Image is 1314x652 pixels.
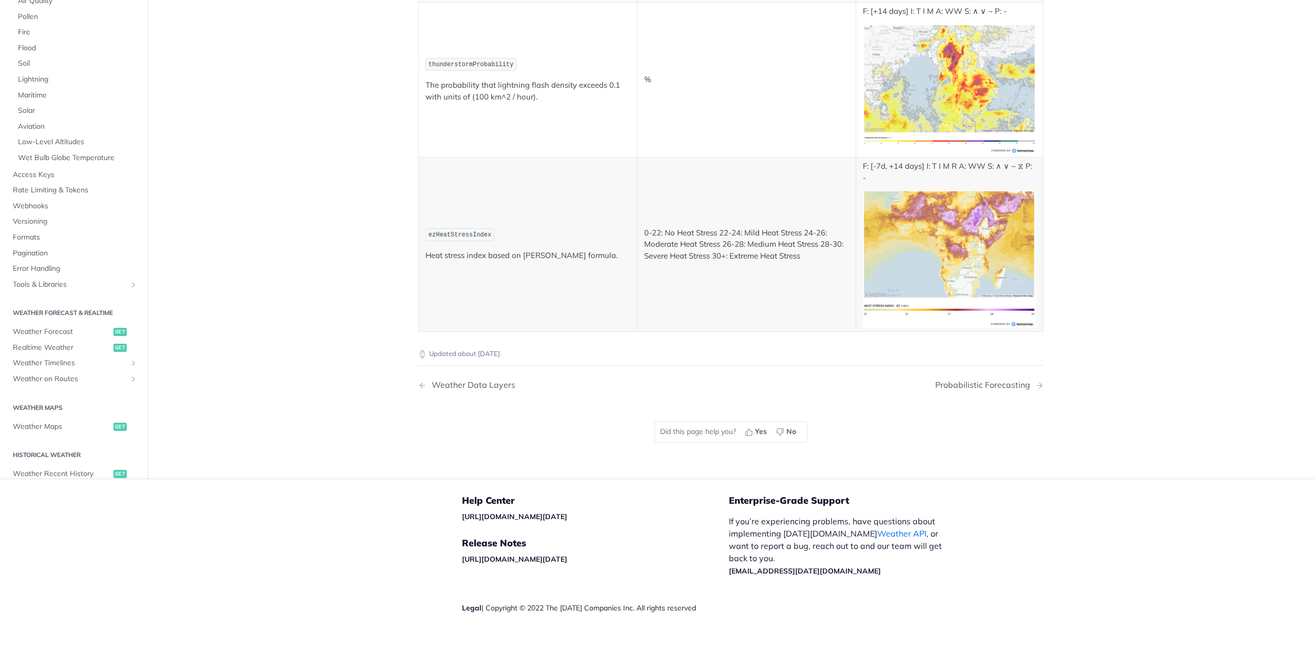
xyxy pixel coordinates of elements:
[8,230,140,245] a: Formats
[462,603,481,613] a: Legal
[13,56,140,71] a: Soil
[13,87,140,103] a: Maritime
[429,61,514,68] span: thunderstormProbability
[462,495,729,507] h5: Help Center
[13,40,140,55] a: Flood
[8,324,140,340] a: Weather Forecastget
[18,121,138,131] span: Aviation
[729,495,969,507] h5: Enterprise-Grade Support
[935,380,1035,390] div: Probabilistic Forecasting
[755,426,767,437] span: Yes
[8,198,140,213] a: Webhooks
[8,276,140,292] a: Tools & LibrariesShow subpages for Tools & Libraries
[8,261,140,276] a: Error Handling
[8,214,140,229] a: Versioning
[18,11,138,22] span: Pollen
[8,466,140,482] a: Weather Recent Historyget
[8,167,140,182] a: Access Keys
[863,254,1036,264] span: Expand image
[13,118,140,134] a: Aviation
[8,183,140,198] a: Rate Limiting & Tokens
[935,380,1044,390] a: Next Page: Probabilistic Forecasting
[8,355,140,371] a: Weather TimelinesShow subpages for Weather Timelines
[113,470,127,478] span: get
[13,216,138,227] span: Versioning
[8,419,140,434] a: Weather Mapsget
[8,340,140,355] a: Realtime Weatherget
[729,566,881,576] a: [EMAIL_ADDRESS][DATE][DOMAIN_NAME]
[13,374,127,384] span: Weather on Routes
[13,279,127,289] span: Tools & Libraries
[8,308,140,318] h2: Weather Forecast & realtime
[462,555,567,564] a: [URL][DOMAIN_NAME][DATE]
[18,58,138,69] span: Soil
[462,603,729,613] div: | Copyright © 2022 The [DATE] Companies Inc. All rights reserved
[13,232,138,243] span: Formats
[13,469,111,479] span: Weather Recent History
[418,380,686,390] a: Previous Page: Weather Data Layers
[877,528,926,539] a: Weather API
[418,349,1044,359] p: Updated about [DATE]
[863,6,1036,17] p: F: [+14 days] I: T I M A: WW S: ∧ ∨ ~ P: -
[741,424,772,440] button: Yes
[429,231,491,239] span: ezHeatStressIndex
[8,450,140,460] h2: Historical Weather
[13,103,140,118] a: Solar
[644,227,849,262] p: 0-22: No Heat Stress 22-24: Mild Heat Stress 24-26: Moderate Heat Stress 26-28: Medium Heat Stres...
[654,421,807,443] div: Did this page help you?
[18,153,138,163] span: Wet Bulb Globe Temperature
[13,134,140,150] a: Low-Level Altitudes
[8,245,140,261] a: Pagination
[426,250,630,262] p: Heat stress index based on [PERSON_NAME] formula.
[113,328,127,336] span: get
[644,74,849,86] p: %
[18,43,138,53] span: Flood
[863,84,1036,93] span: Expand image
[863,161,1036,184] p: F: [-7d, +14 days] I: T I M R A: WW S: ∧ ∨ ~ ⧖ P: -
[462,512,567,521] a: [URL][DOMAIN_NAME][DATE]
[8,371,140,387] a: Weather on RoutesShow subpages for Weather on Routes
[8,403,140,412] h2: Weather Maps
[18,90,138,100] span: Maritime
[462,537,729,549] h5: Release Notes
[129,280,138,288] button: Show subpages for Tools & Libraries
[13,185,138,195] span: Rate Limiting & Tokens
[786,426,796,437] span: No
[13,327,111,337] span: Weather Forecast
[13,150,140,166] a: Wet Bulb Globe Temperature
[18,106,138,116] span: Solar
[13,342,111,352] span: Realtime Weather
[13,201,138,211] span: Webhooks
[13,248,138,258] span: Pagination
[13,9,140,24] a: Pollen
[772,424,802,440] button: No
[129,375,138,383] button: Show subpages for Weather on Routes
[13,72,140,87] a: Lightning
[18,137,138,147] span: Low-Level Altitudes
[18,74,138,85] span: Lightning
[13,169,138,180] span: Access Keys
[129,359,138,367] button: Show subpages for Weather Timelines
[113,422,127,430] span: get
[13,264,138,274] span: Error Handling
[426,80,630,103] p: The probability that lightning flash density exceeds 0.1 with units of (100 km^2 / hour).
[13,25,140,40] a: Fire
[13,358,127,368] span: Weather Timelines
[113,343,127,351] span: get
[418,370,1044,400] nav: Pagination Controls
[729,515,953,577] p: If you’re experiencing problems, have questions about implementing [DATE][DOMAIN_NAME] , or want ...
[427,380,515,390] div: Weather Data Layers
[13,421,111,431] span: Weather Maps
[18,27,138,37] span: Fire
